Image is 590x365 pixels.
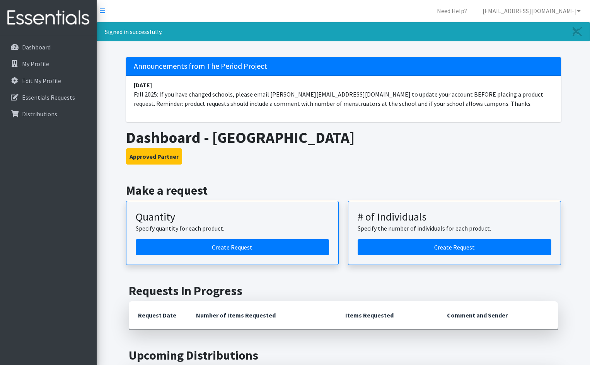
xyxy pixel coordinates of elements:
a: Essentials Requests [3,90,94,105]
a: Create a request by quantity [136,239,329,255]
p: Specify quantity for each product. [136,224,329,233]
a: Close [565,22,590,41]
p: Essentials Requests [22,93,75,101]
img: HumanEssentials [3,5,94,31]
p: My Profile [22,60,49,68]
p: Specify the number of individuals for each product. [358,224,551,233]
h2: Make a request [126,183,561,198]
h1: Dashboard - [GEOGRAPHIC_DATA] [126,128,561,147]
th: Request Date [129,301,187,329]
a: [EMAIL_ADDRESS][DOMAIN_NAME] [476,3,587,19]
h2: Upcoming Distributions [129,348,558,363]
button: Approved Partner [126,148,182,165]
p: Dashboard [22,43,51,51]
th: Number of Items Requested [187,301,336,329]
p: Distributions [22,110,57,118]
p: Edit My Profile [22,77,61,85]
h5: Announcements from The Period Project [126,57,561,76]
a: Distributions [3,106,94,122]
strong: [DATE] [134,81,152,89]
a: Create a request by number of individuals [358,239,551,255]
a: My Profile [3,56,94,71]
h3: Quantity [136,211,329,224]
li: Fall 2025: If you have changed schools, please email [PERSON_NAME][EMAIL_ADDRESS][DOMAIN_NAME] to... [126,76,561,113]
th: Comment and Sender [438,301,558,329]
th: Items Requested [336,301,438,329]
a: Edit My Profile [3,73,94,88]
h2: Requests In Progress [129,284,558,298]
a: Need Help? [431,3,473,19]
h3: # of Individuals [358,211,551,224]
a: Dashboard [3,39,94,55]
div: Signed in successfully. [97,22,590,41]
